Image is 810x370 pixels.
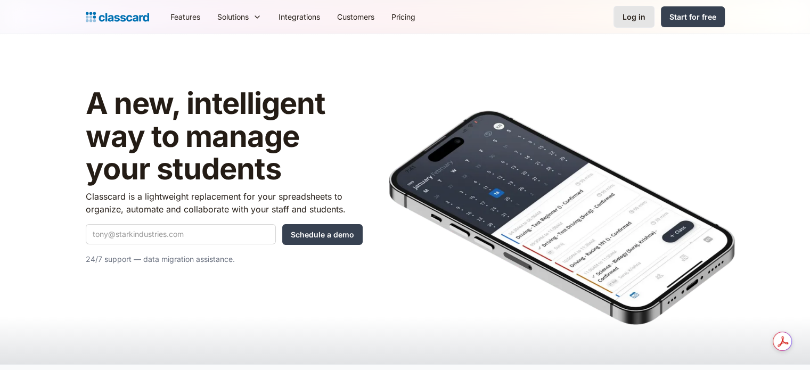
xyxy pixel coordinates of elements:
[217,11,249,22] div: Solutions
[661,6,725,27] a: Start for free
[86,224,276,244] input: tony@starkindustries.com
[209,5,270,29] div: Solutions
[86,10,149,24] a: Logo
[613,6,654,28] a: Log in
[329,5,383,29] a: Customers
[86,224,363,245] form: Quick Demo Form
[669,11,716,22] div: Start for free
[623,11,645,22] div: Log in
[270,5,329,29] a: Integrations
[86,253,363,266] p: 24/7 support — data migration assistance.
[86,190,363,216] p: Classcard is a lightweight replacement for your spreadsheets to organize, automate and collaborat...
[383,5,424,29] a: Pricing
[86,87,363,186] h1: A new, intelligent way to manage your students
[162,5,209,29] a: Features
[282,224,363,245] input: Schedule a demo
